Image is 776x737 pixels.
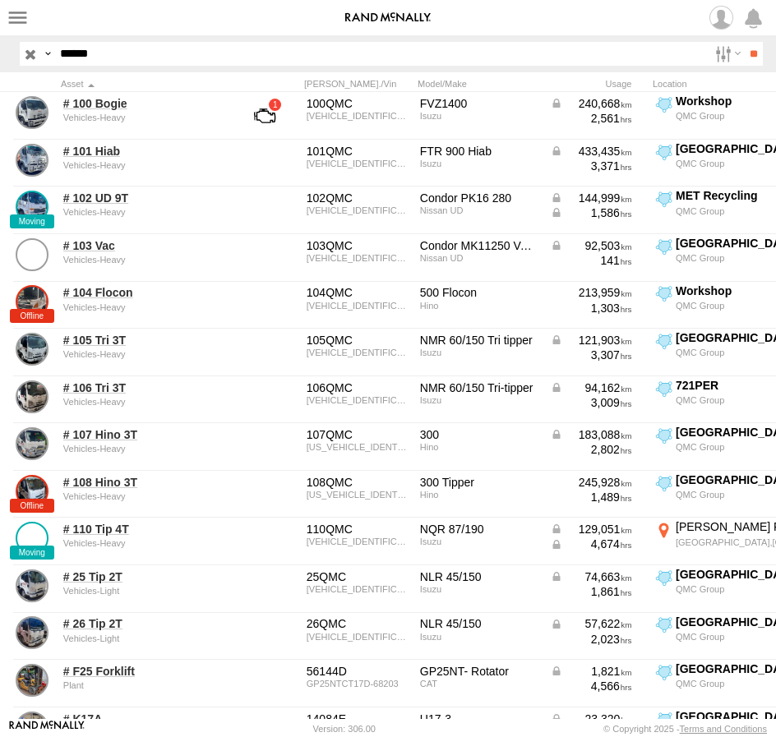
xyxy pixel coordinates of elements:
div: NLR 45/150 [420,616,538,631]
div: undefined [63,302,223,312]
div: 141 [550,253,632,268]
div: undefined [63,207,223,217]
div: Model/Make [418,78,541,90]
a: View Asset Details [16,475,48,508]
div: Click to Sort [61,78,225,90]
div: GP25NT- Rotator [420,664,538,679]
a: View Asset Details [16,238,48,271]
div: JAANLR85EJ7104031 [307,584,409,594]
div: 300 [420,427,538,442]
div: Hino [420,442,538,452]
img: rand-logo.svg [345,12,431,24]
div: 26QMC [307,616,409,631]
label: Search Query [41,42,54,66]
a: View Asset Details [16,616,48,649]
div: undefined [63,633,223,643]
a: View Asset Details [16,569,48,602]
div: Data from Vehicle CANbus [550,238,632,253]
div: JAAN1R75HM7100063 [307,537,409,546]
a: View Asset Details [16,333,48,366]
div: 4,566 [550,679,632,693]
div: undefined [63,160,223,170]
a: # 110 Tip 4T [63,522,223,537]
div: Isuzu [420,111,538,121]
div: Isuzu [420,348,538,357]
a: Terms and Conditions [680,724,767,734]
div: © Copyright 2025 - [603,724,767,734]
div: 2,023 [550,632,632,647]
a: # K17A [63,712,223,726]
div: U17-3 [420,712,538,726]
div: Data from Vehicle CANbus [550,96,632,111]
div: JHHACS3H60K001714 [307,490,409,500]
div: 3,307 [550,348,632,362]
a: # 107 Hino 3T [63,427,223,442]
div: 2,802 [550,442,632,457]
div: Condor PK16 280 [420,191,538,205]
div: Data from Vehicle CANbus [550,144,632,159]
div: undefined [63,397,223,407]
div: Data from Vehicle CANbus [550,712,632,726]
div: undefined [63,113,223,122]
a: Visit our Website [9,721,85,737]
div: JALFVZ34SB7000343 [307,111,409,121]
div: Condor MK11250 VACTRUCK [420,238,538,253]
div: Isuzu [420,159,538,168]
div: JAANLR85EM7101367 [307,632,409,642]
a: View Asset Details [16,427,48,460]
div: JHDFD7JLMXXX10821 [307,301,409,311]
div: 56144D [307,664,409,679]
div: JAANMR85EL7100641 [307,348,409,357]
div: Data from Vehicle CANbus [550,537,632,551]
div: undefined [63,586,223,596]
div: Isuzu [420,537,538,546]
div: 3,009 [550,395,632,410]
div: 1,861 [550,584,632,599]
div: Hino [420,490,538,500]
div: undefined [63,680,223,690]
a: View Asset Details [16,96,48,129]
div: NQR 87/190 [420,522,538,537]
a: # 26 Tip 2T [63,616,223,631]
a: View Asset Details [16,285,48,318]
div: 100QMC [307,96,409,111]
div: Nissan UD [420,205,538,215]
div: 1,489 [550,490,632,504]
div: NLR 45/150 [420,569,538,584]
div: Data from Vehicle CANbus [550,333,632,348]
div: 101QMC [307,144,409,159]
div: 104QMC [307,285,409,300]
div: GP25NTCT17D-68203 [307,679,409,689]
div: JAANMR85EM7100105 [307,395,409,405]
div: Usage [547,78,646,90]
div: Data from Vehicle CANbus [550,664,632,679]
div: Isuzu [420,395,538,405]
div: 25QMC [307,569,409,584]
div: undefined [63,349,223,359]
div: 2,561 [550,111,632,126]
div: Data from Vehicle CANbus [550,380,632,395]
div: undefined [63,444,223,454]
a: View Asset Details [16,522,48,555]
div: 1,303 [550,301,632,316]
label: Search Filter Options [709,42,744,66]
div: 105QMC [307,333,409,348]
a: # 104 Flocon [63,285,223,300]
div: 3,371 [550,159,632,173]
a: # F25 Forklift [63,664,223,679]
a: # 106 Tri 3T [63,380,223,395]
div: 108QMC [307,475,409,490]
div: NMR 60/150 Tri-tipper [420,380,538,395]
div: Data from Vehicle CANbus [550,191,632,205]
a: # 103 Vac [63,238,223,253]
div: Isuzu [420,584,538,594]
a: View Asset Details [16,191,48,223]
a: # 108 Hino 3T [63,475,223,490]
div: Nissan UD [420,253,538,263]
div: JNBPKC8EL00H00629 [307,205,409,215]
div: Version: 306.00 [313,724,376,734]
div: Data from Vehicle CANbus [550,205,632,220]
div: undefined [63,538,223,548]
div: JHHACS3H30K003050 [307,442,409,452]
div: Hino [420,301,538,311]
